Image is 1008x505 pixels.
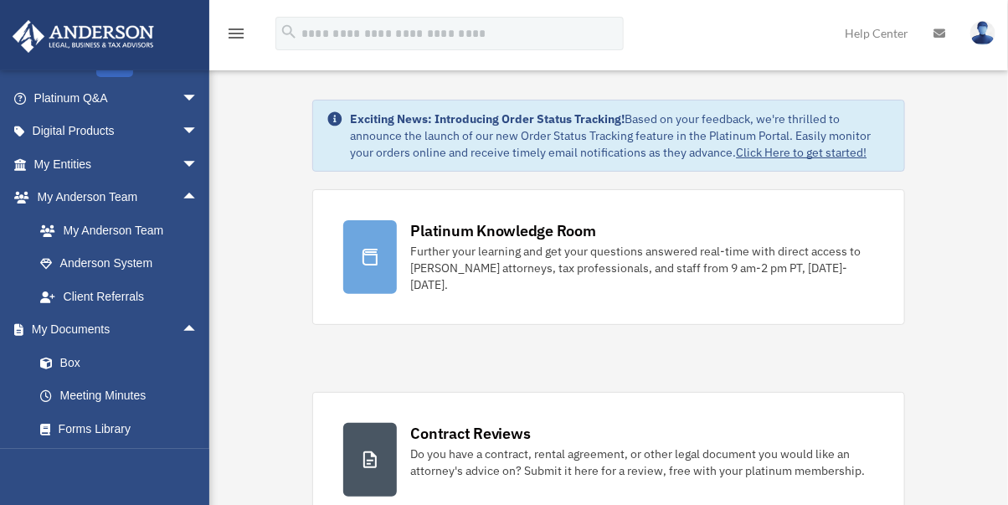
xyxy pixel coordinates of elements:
a: My Anderson Teamarrow_drop_up [12,181,224,214]
a: Forms Library [23,412,224,446]
img: User Pic [970,21,995,45]
div: Platinum Knowledge Room [410,220,596,241]
a: menu [226,29,246,44]
a: My Documentsarrow_drop_up [12,313,224,347]
a: Meeting Minutes [23,379,224,413]
a: Click Here to get started! [736,145,867,160]
a: Anderson System [23,247,224,281]
strong: Exciting News: Introducing Order Status Tracking! [350,111,625,126]
a: Platinum Q&Aarrow_drop_down [12,81,224,115]
span: arrow_drop_down [182,81,215,116]
a: Box [23,346,224,379]
i: menu [226,23,246,44]
span: arrow_drop_down [182,115,215,149]
a: Client Referrals [23,280,224,313]
div: Do you have a contract, rental agreement, or other legal document you would like an attorney's ad... [410,446,873,479]
a: Notarize [23,446,224,479]
a: My Entitiesarrow_drop_down [12,147,224,181]
div: Further your learning and get your questions answered real-time with direct access to [PERSON_NAM... [410,243,873,293]
a: My Anderson Team [23,214,224,247]
img: Anderson Advisors Platinum Portal [8,20,159,53]
span: arrow_drop_down [182,147,215,182]
div: Contract Reviews [410,423,530,444]
a: Platinum Knowledge Room Further your learning and get your questions answered real-time with dire... [312,189,904,325]
span: arrow_drop_up [182,181,215,215]
i: search [280,23,298,41]
span: arrow_drop_up [182,313,215,348]
div: Based on your feedback, we're thrilled to announce the launch of our new Order Status Tracking fe... [350,111,890,161]
a: Digital Productsarrow_drop_down [12,115,224,148]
